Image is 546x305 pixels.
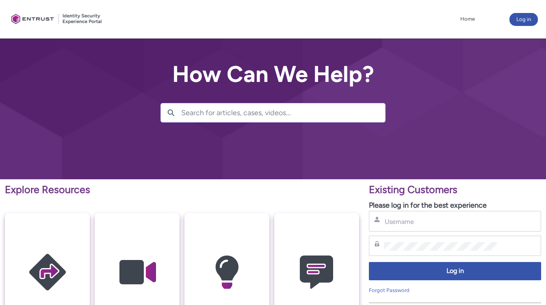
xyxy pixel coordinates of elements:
[458,13,477,25] a: Home
[509,13,538,26] button: Log in
[369,200,541,211] p: Please log in for the best experience
[5,182,359,198] p: Explore Resources
[369,182,541,198] p: Existing Customers
[161,103,181,122] button: Search
[160,62,386,87] h2: How Can We Help?
[181,103,385,122] input: Search for articles, cases, videos...
[384,217,497,226] input: Username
